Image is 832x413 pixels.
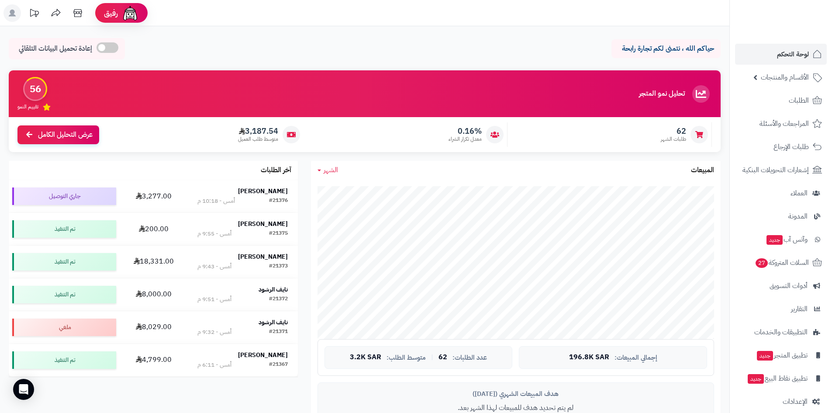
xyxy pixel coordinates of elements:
a: الطلبات [735,90,827,111]
a: الشهر [318,165,338,175]
div: #21375 [269,229,288,238]
span: رفيق [104,8,118,18]
p: لم يتم تحديد هدف للمبيعات لهذا الشهر بعد. [325,403,707,413]
div: #21367 [269,361,288,369]
a: التطبيقات والخدمات [735,322,827,343]
p: حياكم الله ، نتمنى لكم تجارة رابحة [618,44,714,54]
span: 62 [438,354,447,361]
span: | [431,354,433,361]
a: تحديثات المنصة [23,4,45,24]
span: التقارير [791,303,808,315]
span: طلبات الإرجاع [773,141,809,153]
a: إشعارات التحويلات البنكية [735,160,827,180]
span: إشعارات التحويلات البنكية [742,164,809,176]
span: تطبيق المتجر [756,349,808,361]
a: وآتس آبجديد [735,229,827,250]
span: إعادة تحميل البيانات التلقائي [19,44,92,54]
strong: [PERSON_NAME] [238,351,288,360]
h3: المبيعات [691,167,714,174]
h3: تحليل نمو المتجر [639,90,685,98]
span: 3,187.54 [238,126,278,136]
span: السلات المتروكة [755,257,809,269]
a: عرض التحليل الكامل [17,125,99,144]
div: جاري التوصيل [12,187,116,205]
span: وآتس آب [766,233,808,246]
strong: نايف الرشود [259,285,288,294]
span: تطبيق نقاط البيع [747,372,808,385]
div: ملغي [12,319,116,336]
span: المدونة [788,210,808,222]
div: أمس - 6:11 م [197,361,231,369]
span: 196.8K SAR [569,354,609,361]
div: #21376 [269,197,288,205]
a: طلبات الإرجاع [735,136,827,157]
a: السلات المتروكة27 [735,252,827,273]
a: العملاء [735,183,827,204]
span: متوسط الطلب: [387,354,426,361]
td: 18,331.00 [120,246,188,278]
span: 0.16% [449,126,482,136]
span: جديد [748,374,764,384]
span: أدوات التسويق [770,280,808,292]
span: إجمالي المبيعات: [615,354,657,361]
div: هدف المبيعات الشهري ([DATE]) [325,389,707,399]
div: أمس - 10:18 م [197,197,235,205]
span: الأقسام والمنتجات [761,71,809,83]
span: معدل تكرار الشراء [449,135,482,143]
td: 200.00 [120,213,188,245]
strong: [PERSON_NAME] [238,187,288,196]
img: ai-face.png [121,4,139,22]
span: طلبات الشهر [661,135,686,143]
div: تم التنفيذ [12,220,116,238]
span: الطلبات [789,94,809,107]
td: 3,277.00 [120,180,188,212]
div: #21373 [269,262,288,271]
span: 3.2K SAR [350,354,381,361]
span: عرض التحليل الكامل [38,130,93,140]
div: #21372 [269,295,288,304]
div: تم التنفيذ [12,286,116,303]
span: الشهر [324,165,338,175]
div: #21371 [269,328,288,337]
a: الإعدادات [735,391,827,412]
strong: نايف الرشود [259,318,288,327]
span: 27 [756,258,768,268]
span: متوسط طلب العميل [238,135,278,143]
a: التقارير [735,298,827,319]
div: أمس - 9:55 م [197,229,231,238]
span: التطبيقات والخدمات [754,326,808,338]
span: عدد الطلبات: [452,354,487,361]
div: Open Intercom Messenger [13,379,34,400]
span: جديد [766,235,783,245]
h3: آخر الطلبات [261,167,291,174]
div: تم التنفيذ [12,253,116,271]
div: أمس - 9:32 م [197,328,231,337]
td: 8,000.00 [120,278,188,311]
a: تطبيق نقاط البيعجديد [735,368,827,389]
span: لوحة التحكم [777,48,809,60]
span: الإعدادات [783,396,808,408]
a: أدوات التسويق [735,275,827,296]
span: العملاء [791,187,808,199]
span: تقييم النمو [17,103,38,111]
a: تطبيق المتجرجديد [735,345,827,366]
strong: [PERSON_NAME] [238,219,288,229]
div: أمس - 9:51 م [197,295,231,304]
span: المراجعات والأسئلة [760,118,809,130]
a: المراجعات والأسئلة [735,113,827,134]
td: 4,799.00 [120,344,188,376]
a: المدونة [735,206,827,227]
div: أمس - 9:43 م [197,262,231,271]
span: 62 [661,126,686,136]
td: 8,029.00 [120,311,188,344]
div: تم التنفيذ [12,351,116,369]
span: جديد [757,351,773,361]
a: لوحة التحكم [735,44,827,65]
strong: [PERSON_NAME] [238,252,288,261]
